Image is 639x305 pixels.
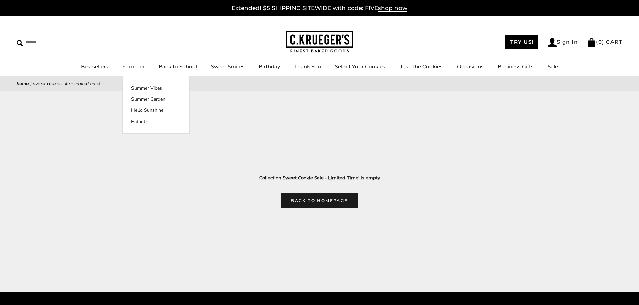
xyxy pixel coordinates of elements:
img: Bag [587,38,596,47]
a: Birthday [259,63,280,70]
a: Extended! $5 SHIPPING SITEWIDE with code: FIVEshop now [232,5,407,12]
h3: Collection Sweet Cookie Sale - Limited Time! is empty [27,174,612,181]
a: Summer Vibes [123,85,189,92]
a: (0) CART [587,39,622,45]
a: Patriotic [123,118,189,125]
img: C.KRUEGER'S [286,31,353,53]
a: Sale [548,63,558,70]
a: Back to homepage [281,193,358,208]
a: Sweet Smiles [211,63,245,70]
a: Summer Garden [123,96,189,103]
span: shop now [378,5,407,12]
a: Summer [122,63,145,70]
a: Business Gifts [498,63,534,70]
a: Sign In [548,38,578,47]
a: Hello Sunshine [123,107,189,114]
a: Select Your Cookies [335,63,385,70]
a: TRY US! [505,35,538,49]
a: Home [17,80,29,87]
img: Search [17,40,23,46]
nav: breadcrumbs [17,80,622,87]
span: Sweet Cookie Sale - Limited Time! [33,80,100,87]
span: | [30,80,32,87]
a: Thank You [294,63,321,70]
span: 0 [598,39,602,45]
iframe: Sign Up via Text for Offers [5,280,69,300]
a: Occasions [457,63,484,70]
img: Account [548,38,557,47]
a: Just The Cookies [400,63,443,70]
a: Back to School [159,63,197,70]
a: Bestsellers [81,63,108,70]
input: Search [17,37,97,47]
